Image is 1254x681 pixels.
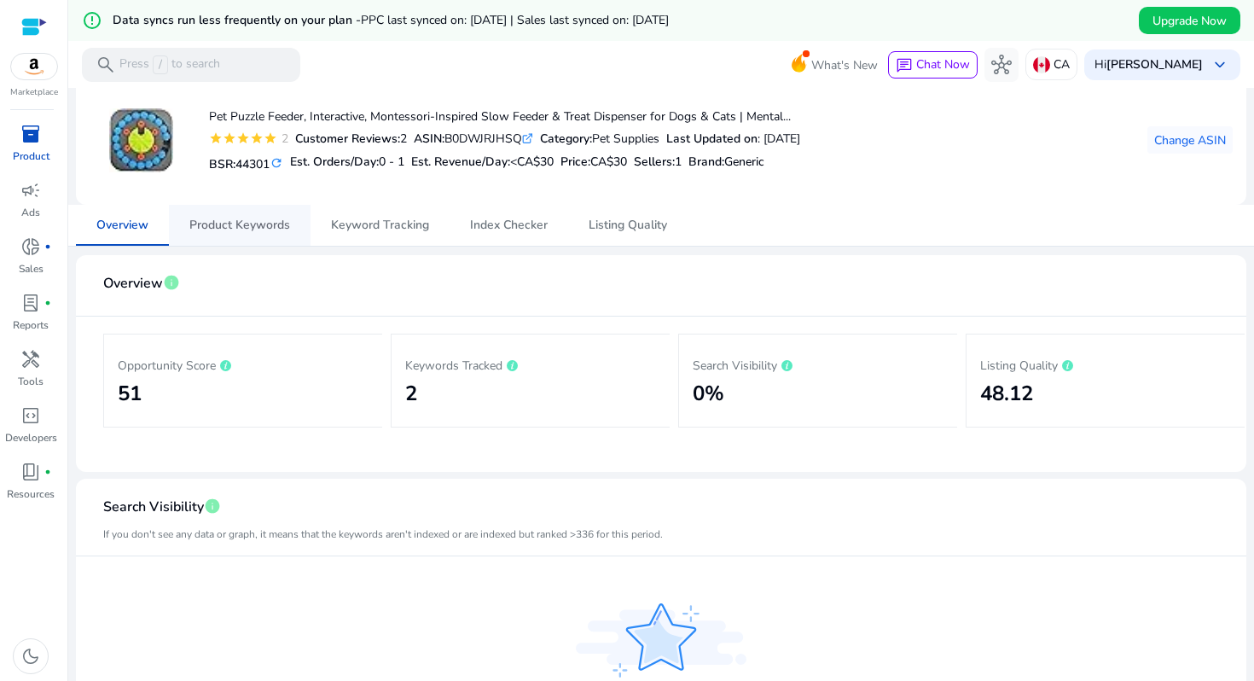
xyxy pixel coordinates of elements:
[109,108,173,172] img: 51C+I0Pdh8L._AC_US40_.jpg
[295,131,400,147] b: Customer Reviews:
[277,130,288,148] div: 2
[11,54,57,79] img: amazon.svg
[589,219,667,231] span: Listing Quality
[235,156,270,172] span: 44301
[20,293,41,313] span: lab_profile
[209,110,800,125] h4: Pet Puzzle Feeder, Interactive, Montessori-Inspired Slow Feeder & Treat Dispenser for Dogs & Cats...
[82,10,102,31] mat-icon: error_outline
[189,219,290,231] span: Product Keywords
[576,603,746,678] img: personalised.svg
[693,381,943,406] h2: 0%
[20,236,41,257] span: donut_small
[379,154,404,170] span: 0 - 1
[264,131,277,145] mat-icon: star
[13,317,49,333] p: Reports
[10,86,58,99] p: Marketplace
[21,205,40,220] p: Ads
[405,354,656,375] p: Keywords Tracked
[411,155,554,170] h5: Est. Revenue/Day:
[44,469,51,475] span: fiber_manual_record
[1139,7,1240,34] button: Upgrade Now
[270,155,283,172] mat-icon: refresh
[666,131,758,147] b: Last Updated on
[13,148,49,164] p: Product
[1054,49,1070,79] p: CA
[20,124,41,144] span: inventory_2
[20,180,41,201] span: campaign
[223,131,236,145] mat-icon: star
[103,492,204,522] span: Search Visibility
[103,527,663,543] mat-card-subtitle: If you don't see any data or graph, it means that the keywords aren't indexed or are indexed but ...
[20,405,41,426] span: code_blocks
[560,155,627,170] h5: Price:
[103,269,163,299] span: Overview
[209,131,223,145] mat-icon: star
[20,462,41,482] span: book_4
[209,154,283,172] h5: BSR:
[405,381,656,406] h2: 2
[20,349,41,370] span: handyman
[19,261,44,276] p: Sales
[414,131,444,147] b: ASIN:
[470,219,548,231] span: Index Checker
[666,130,800,148] div: : [DATE]
[811,50,878,80] span: What's New
[540,130,659,148] div: Pet Supplies
[20,646,41,666] span: dark_mode
[675,154,682,170] span: 1
[688,154,722,170] span: Brand
[361,12,669,28] span: PPC last synced on: [DATE] | Sales last synced on: [DATE]
[118,354,369,375] p: Opportunity Score
[290,155,404,170] h5: Est. Orders/Day:
[540,131,592,147] b: Category:
[980,354,1231,375] p: Listing Quality
[984,48,1019,82] button: hub
[1152,12,1227,30] span: Upgrade Now
[204,498,221,515] span: info
[113,14,669,28] h5: Data syncs run less frequently on your plan -
[896,57,913,74] span: chat
[236,131,250,145] mat-icon: star
[44,243,51,250] span: fiber_manual_record
[724,154,764,170] span: Generic
[1147,126,1233,154] button: Change ASIN
[1106,56,1203,73] b: [PERSON_NAME]
[44,300,51,306] span: fiber_manual_record
[295,130,407,148] div: 2
[153,55,168,74] span: /
[1210,55,1230,75] span: keyboard_arrow_down
[119,55,220,74] p: Press to search
[331,219,429,231] span: Keyword Tracking
[163,274,180,291] span: info
[96,219,148,231] span: Overview
[1154,131,1226,149] span: Change ASIN
[590,154,627,170] span: CA$30
[916,56,970,73] span: Chat Now
[634,155,682,170] h5: Sellers:
[18,374,44,389] p: Tools
[991,55,1012,75] span: hub
[888,51,978,79] button: chatChat Now
[7,486,55,502] p: Resources
[250,131,264,145] mat-icon: star
[118,381,369,406] h2: 51
[693,354,943,375] p: Search Visibility
[5,430,57,445] p: Developers
[414,130,533,148] div: B0DWJRJHSQ
[96,55,116,75] span: search
[510,154,554,170] span: <CA$30
[980,381,1231,406] h2: 48.12
[1094,59,1203,71] p: Hi
[688,155,764,170] h5: :
[1033,56,1050,73] img: ca.svg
